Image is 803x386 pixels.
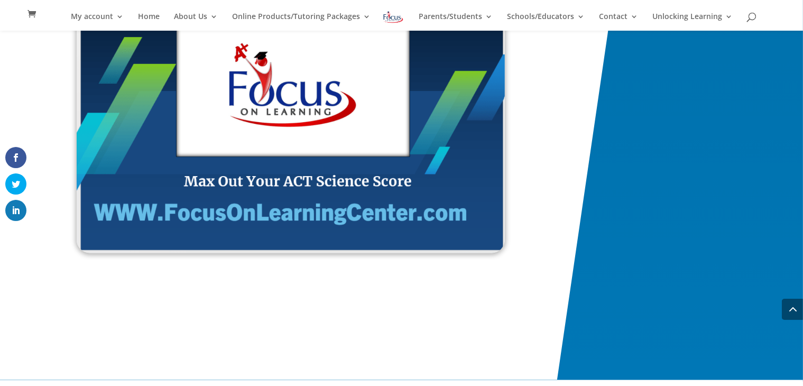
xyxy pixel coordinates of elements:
[382,10,404,25] img: Focus on Learning
[652,13,733,31] a: Unlocking Learning
[419,13,493,31] a: Parents/Students
[71,13,124,31] a: My account
[599,13,638,31] a: Contact
[77,9,505,253] img: Science Jumpstart Screenshot TPS
[174,13,218,31] a: About Us
[232,13,371,31] a: Online Products/Tutoring Packages
[77,243,505,256] a: Digital ACT Prep English/Reading Workbook
[507,13,585,31] a: Schools/Educators
[138,13,160,31] a: Home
